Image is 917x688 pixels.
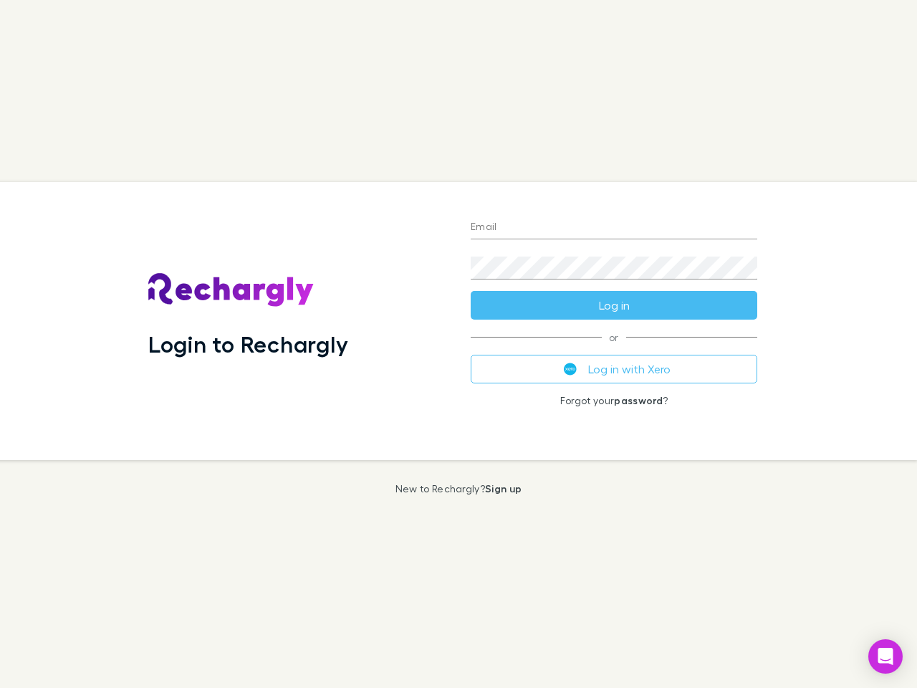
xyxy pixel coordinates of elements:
a: Sign up [485,482,522,494]
a: password [614,394,663,406]
img: Xero's logo [564,363,577,376]
div: Open Intercom Messenger [868,639,903,674]
span: or [471,337,757,338]
p: New to Rechargly? [395,483,522,494]
img: Rechargly's Logo [148,273,315,307]
h1: Login to Rechargly [148,330,348,358]
p: Forgot your ? [471,395,757,406]
button: Log in with Xero [471,355,757,383]
button: Log in [471,291,757,320]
